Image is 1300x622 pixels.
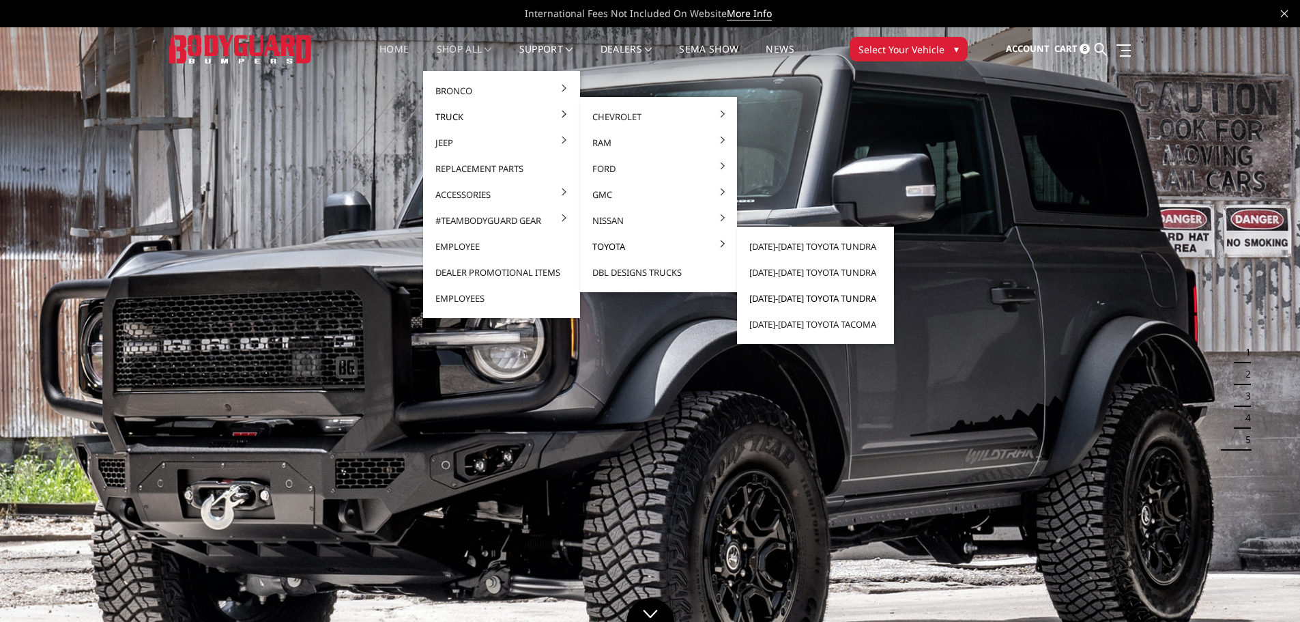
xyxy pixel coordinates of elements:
[586,259,732,285] a: DBL Designs Trucks
[742,285,889,311] a: [DATE]-[DATE] Toyota Tundra
[437,44,492,71] a: shop all
[379,44,409,71] a: Home
[766,44,794,71] a: News
[429,234,575,259] a: Employee
[1006,42,1050,55] span: Account
[858,42,944,57] span: Select Your Vehicle
[429,104,575,130] a: Truck
[429,78,575,104] a: Bronco
[679,44,738,71] a: SEMA Show
[586,182,732,208] a: GMC
[1006,31,1050,68] a: Account
[429,208,575,234] a: #TeamBodyguard Gear
[1054,42,1078,55] span: Cart
[429,259,575,285] a: Dealer Promotional Items
[1237,363,1251,385] button: 2 of 5
[1237,407,1251,429] button: 4 of 5
[429,182,575,208] a: Accessories
[586,234,732,259] a: Toyota
[586,104,732,130] a: Chevrolet
[1237,385,1251,407] button: 3 of 5
[1080,44,1090,54] span: 8
[429,130,575,156] a: Jeep
[1054,31,1090,68] a: Cart 8
[727,7,772,20] a: More Info
[1237,429,1251,451] button: 5 of 5
[601,44,652,71] a: Dealers
[742,234,889,259] a: [DATE]-[DATE] Toyota Tundra
[429,285,575,311] a: Employees
[626,598,674,622] a: Click to Down
[1237,341,1251,363] button: 1 of 5
[742,259,889,285] a: [DATE]-[DATE] Toyota Tundra
[429,156,575,182] a: Replacement Parts
[850,37,968,61] button: Select Your Vehicle
[586,208,732,234] a: Nissan
[742,311,889,337] a: [DATE]-[DATE] Toyota Tacoma
[169,35,313,63] img: BODYGUARD BUMPERS
[519,44,573,71] a: Support
[954,42,959,56] span: ▾
[586,156,732,182] a: Ford
[586,130,732,156] a: Ram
